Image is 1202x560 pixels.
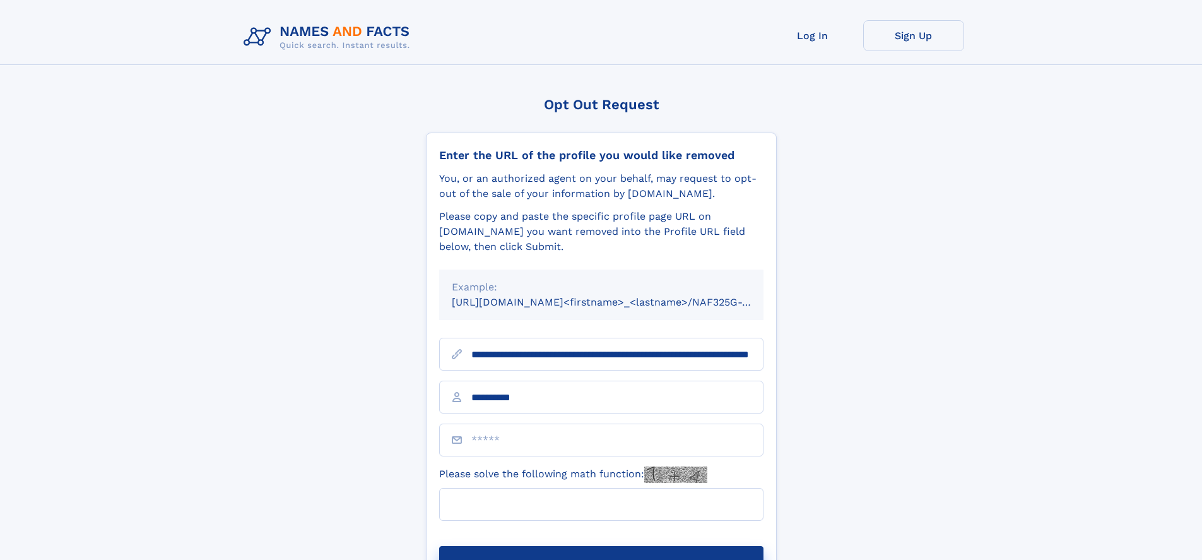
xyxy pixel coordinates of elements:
div: You, or an authorized agent on your behalf, may request to opt-out of the sale of your informatio... [439,171,763,201]
a: Log In [762,20,863,51]
div: Enter the URL of the profile you would like removed [439,148,763,162]
label: Please solve the following math function: [439,467,707,483]
small: [URL][DOMAIN_NAME]<firstname>_<lastname>/NAF325G-xxxxxxxx [452,296,787,308]
div: Example: [452,280,751,295]
div: Please copy and paste the specific profile page URL on [DOMAIN_NAME] you want removed into the Pr... [439,209,763,254]
div: Opt Out Request [426,97,777,112]
img: Logo Names and Facts [239,20,420,54]
a: Sign Up [863,20,964,51]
